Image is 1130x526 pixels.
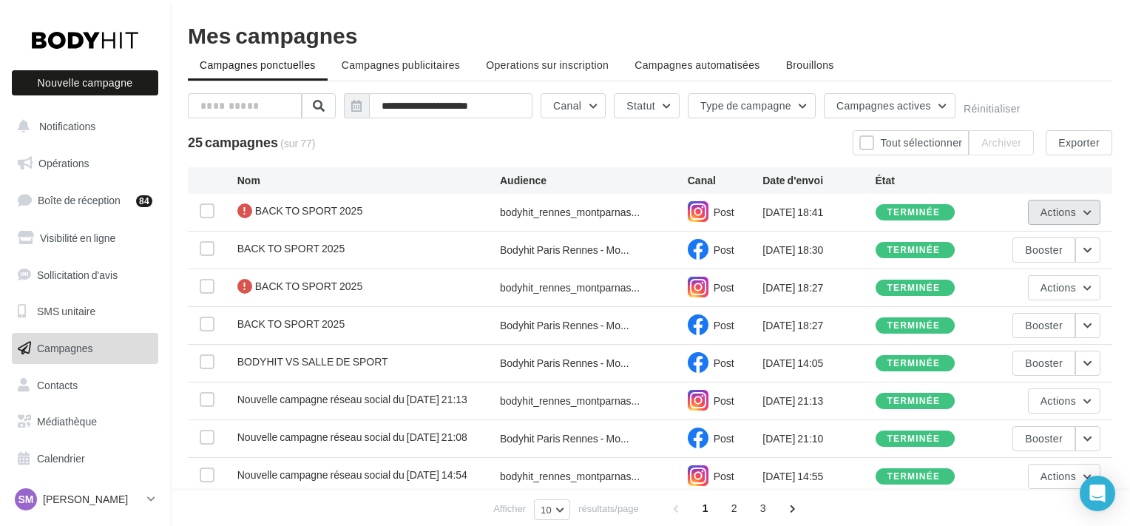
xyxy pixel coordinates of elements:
[9,333,161,364] a: Campagnes
[43,492,141,507] p: [PERSON_NAME]
[500,205,640,220] span: bodyhit_rennes_montparnas...
[1012,426,1075,451] button: Booster
[500,394,640,408] span: bodyhit_rennes_montparnas...
[37,305,95,317] span: SMS unitaire
[38,157,89,169] span: Opérations
[37,452,85,465] span: Calendrier
[887,397,941,406] div: terminée
[1041,394,1076,407] span: Actions
[38,194,121,206] span: Boîte de réception
[237,173,500,188] div: Nom
[9,111,155,142] button: Notifications
[1041,470,1076,482] span: Actions
[500,280,640,295] span: bodyhit_rennes_montparnas...
[578,502,639,516] span: résultats/page
[237,355,388,368] span: BODYHIT VS SALLE DE SPORT
[500,469,640,484] span: bodyhit_rennes_montparnas...
[18,492,34,507] span: SM
[342,58,460,71] span: Campagnes publicitaires
[824,93,955,118] button: Campagnes actives
[1012,237,1075,263] button: Booster
[9,296,161,327] a: SMS unitaire
[9,370,161,401] a: Contacts
[762,205,875,220] div: [DATE] 18:41
[9,443,161,474] a: Calendrier
[762,431,875,446] div: [DATE] 21:10
[762,173,875,188] div: Date d'envoi
[1012,313,1075,338] button: Booster
[887,472,941,482] div: terminée
[9,260,161,291] a: Sollicitation d'avis
[688,93,816,118] button: Type de campagne
[500,431,629,446] span: Bodyhit Paris Rennes - Mo...
[1046,130,1112,155] button: Exporter
[876,173,988,188] div: État
[714,394,734,407] span: Post
[762,318,875,333] div: [DATE] 18:27
[1028,464,1100,489] button: Actions
[887,208,941,218] div: terminée
[1028,388,1100,414] button: Actions
[541,504,552,516] span: 10
[12,70,158,95] button: Nouvelle campagne
[714,243,734,256] span: Post
[500,173,688,188] div: Audience
[1041,281,1076,294] span: Actions
[237,242,345,254] span: BACK TO SPORT 2025
[786,58,834,71] span: Brouillons
[493,502,526,516] span: Afficher
[9,406,161,437] a: Médiathèque
[836,99,931,112] span: Campagnes actives
[9,223,161,254] a: Visibilité en ligne
[541,93,606,118] button: Canal
[534,499,570,520] button: 10
[714,206,734,218] span: Post
[762,280,875,295] div: [DATE] 18:27
[1080,476,1115,511] div: Open Intercom Messenger
[500,243,629,257] span: Bodyhit Paris Rennes - Mo...
[136,195,152,207] div: 84
[255,280,362,292] span: BACK TO SPORT 2025
[280,136,315,151] span: (sur 77)
[714,319,734,331] span: Post
[37,379,78,391] span: Contacts
[37,268,118,280] span: Sollicitation d'avis
[723,496,746,520] span: 2
[887,246,941,255] div: terminée
[1028,200,1100,225] button: Actions
[500,318,629,333] span: Bodyhit Paris Rennes - Mo...
[964,103,1021,115] button: Réinitialiser
[1012,351,1075,376] button: Booster
[762,356,875,371] div: [DATE] 14:05
[40,232,115,244] span: Visibilité en ligne
[37,415,97,428] span: Médiathèque
[237,317,345,330] span: BACK TO SPORT 2025
[887,434,941,444] div: terminée
[762,394,875,408] div: [DATE] 21:13
[237,431,467,443] span: Nouvelle campagne réseau social du 20-07-2025 21:08
[714,470,734,482] span: Post
[500,356,629,371] span: Bodyhit Paris Rennes - Mo...
[762,469,875,484] div: [DATE] 14:55
[887,283,941,293] div: terminée
[37,342,93,354] span: Campagnes
[188,134,278,150] span: 25 campagnes
[887,359,941,368] div: terminée
[751,496,775,520] span: 3
[688,173,763,188] div: Canal
[714,281,734,294] span: Post
[614,93,680,118] button: Statut
[12,485,158,513] a: SM [PERSON_NAME]
[188,24,1112,46] div: Mes campagnes
[762,243,875,257] div: [DATE] 18:30
[1028,275,1100,300] button: Actions
[714,357,734,369] span: Post
[9,148,161,179] a: Opérations
[694,496,717,520] span: 1
[39,120,95,132] span: Notifications
[486,58,609,71] span: Operations sur inscription
[714,432,734,445] span: Post
[9,184,161,216] a: Boîte de réception84
[887,321,941,331] div: terminée
[255,204,362,217] span: BACK TO SPORT 2025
